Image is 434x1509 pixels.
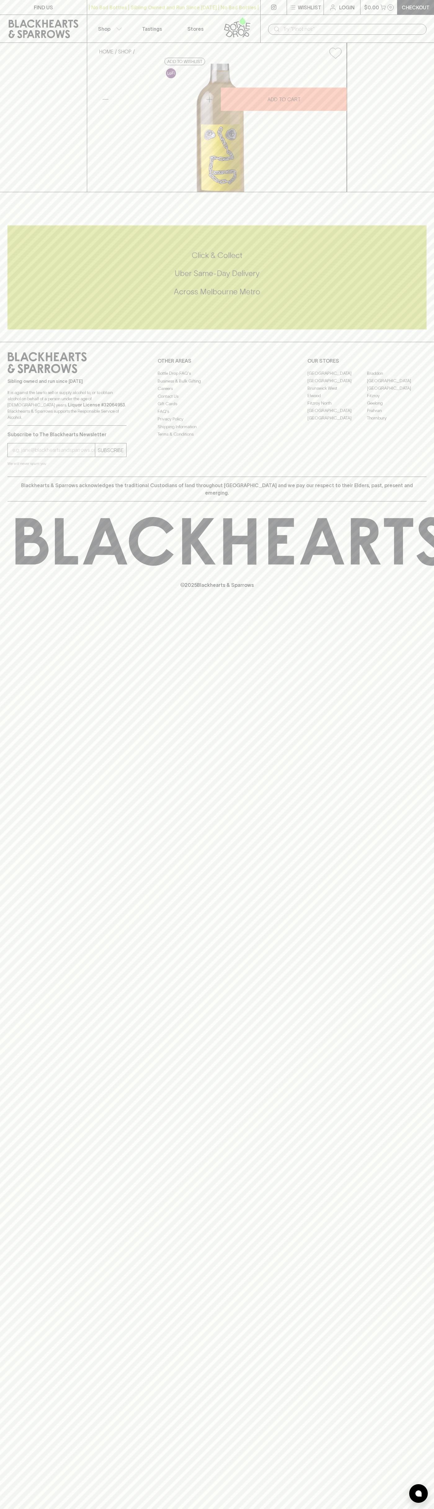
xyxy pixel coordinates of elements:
[158,423,277,430] a: Shipping Information
[307,357,427,365] p: OUR STORES
[142,25,162,33] p: Tastings
[158,370,277,377] a: Bottle Drop FAQ's
[7,225,427,329] div: Call to action block
[164,58,205,65] button: Add to wishlist
[415,1490,422,1497] img: bubble-icon
[402,4,430,11] p: Checkout
[98,25,110,33] p: Shop
[158,408,277,415] a: FAQ's
[158,377,277,385] a: Business & Bulk Gifting
[158,431,277,438] a: Terms & Conditions
[307,414,367,422] a: [GEOGRAPHIC_DATA]
[7,389,127,420] p: It is against the law to sell or supply alcohol to, or to obtain alcohol on behalf of a person un...
[367,407,427,414] a: Prahran
[307,369,367,377] a: [GEOGRAPHIC_DATA]
[174,15,217,43] a: Stores
[389,6,392,9] p: 0
[367,392,427,399] a: Fitzroy
[7,460,127,467] p: We will never spam you
[7,250,427,261] h5: Click & Collect
[87,15,131,43] button: Shop
[12,482,422,496] p: Blackhearts & Sparrows acknowledges the traditional Custodians of land throughout [GEOGRAPHIC_DAT...
[339,4,355,11] p: Login
[327,45,344,61] button: Add to wishlist
[158,415,277,423] a: Privacy Policy
[12,445,95,455] input: e.g. jane@blackheartsandsparrows.com.au
[164,67,177,80] a: Some may call it natural, others minimum intervention, either way, it’s hands off & maybe even a ...
[34,4,53,11] p: FIND US
[364,4,379,11] p: $0.00
[68,402,125,407] strong: Liquor License #32064953
[283,24,422,34] input: Try "Pinot noir"
[367,377,427,384] a: [GEOGRAPHIC_DATA]
[307,384,367,392] a: Brunswick West
[221,88,347,111] button: ADD TO CART
[158,385,277,392] a: Careers
[7,431,127,438] p: Subscribe to The Blackhearts Newsletter
[307,377,367,384] a: [GEOGRAPHIC_DATA]
[94,64,347,192] img: 41484.png
[307,399,367,407] a: Fitzroy North
[187,25,204,33] p: Stores
[367,414,427,422] a: Thornbury
[118,49,132,54] a: SHOP
[95,443,126,457] button: SUBSCRIBE
[307,392,367,399] a: Elwood
[367,399,427,407] a: Geelong
[130,15,174,43] a: Tastings
[7,287,427,297] h5: Across Melbourne Metro
[98,446,124,454] p: SUBSCRIBE
[158,392,277,400] a: Contact Us
[158,400,277,408] a: Gift Cards
[166,68,176,78] img: Lo-Fi
[7,378,127,384] p: Sibling owned and run since [DATE]
[267,96,301,103] p: ADD TO CART
[367,384,427,392] a: [GEOGRAPHIC_DATA]
[367,369,427,377] a: Braddon
[7,268,427,279] h5: Uber Same-Day Delivery
[158,357,277,365] p: OTHER AREAS
[99,49,114,54] a: HOME
[307,407,367,414] a: [GEOGRAPHIC_DATA]
[298,4,321,11] p: Wishlist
